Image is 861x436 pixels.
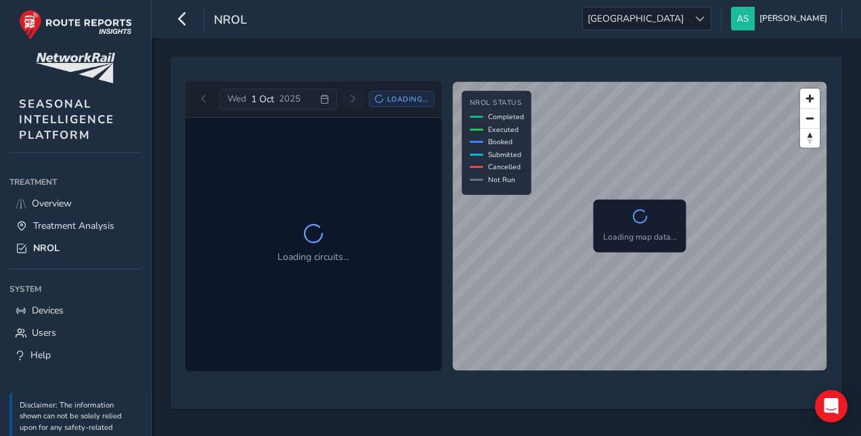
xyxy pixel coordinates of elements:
span: SEASONAL INTELLIGENCE PLATFORM [19,96,114,143]
h4: NROL Status [470,99,524,108]
div: Treatment [9,172,141,192]
img: customer logo [36,53,115,83]
img: diamond-layout [731,7,755,30]
span: [GEOGRAPHIC_DATA] [583,7,688,30]
span: 2025 [279,93,301,105]
a: Treatment Analysis [9,215,141,237]
a: Users [9,322,141,344]
span: [PERSON_NAME] [759,7,827,30]
span: 1 Oct [251,93,274,106]
span: Submitted [488,150,521,160]
span: Users [32,326,56,339]
span: Cancelled [488,162,521,172]
span: Completed [488,112,524,122]
button: [PERSON_NAME] [731,7,832,30]
span: Overview [32,197,72,210]
button: Reset bearing to north [800,128,820,148]
span: Help [30,349,51,362]
img: rr logo [19,9,132,40]
span: Executed [488,125,518,135]
span: Loading... [387,94,428,104]
span: Treatment Analysis [33,219,114,232]
button: Zoom in [800,89,820,108]
span: NROL [214,12,247,30]
button: Zoom out [800,108,820,128]
div: System [9,279,141,299]
span: Booked [488,137,512,147]
span: Devices [32,304,64,317]
span: NROL [33,242,60,255]
a: Help [9,344,141,366]
p: Loading circuits... [278,250,349,264]
a: Devices [9,299,141,322]
p: Loading map data... [603,231,677,243]
div: Open Intercom Messenger [815,390,847,422]
span: Wed [227,93,246,105]
span: Not Run [488,175,515,185]
a: NROL [9,237,141,259]
canvas: Map [453,82,827,371]
a: Overview [9,192,141,215]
